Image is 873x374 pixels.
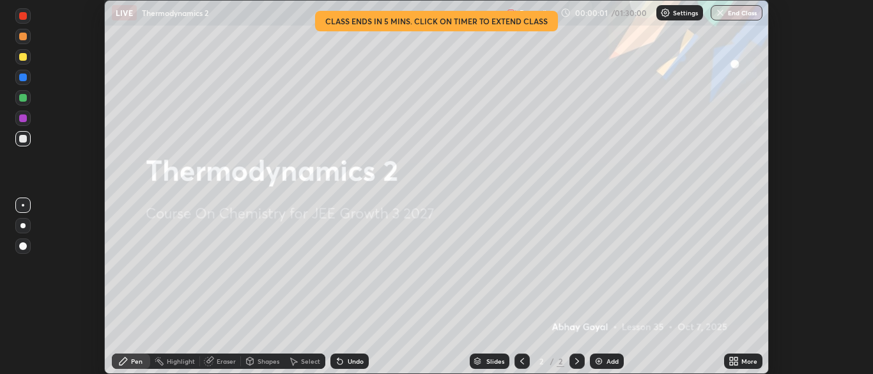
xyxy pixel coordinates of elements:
div: Pen [131,358,143,364]
p: Thermodynamics 2 [142,8,208,18]
div: Select [301,358,320,364]
p: LIVE [116,8,133,18]
div: 2 [557,355,564,367]
div: Undo [348,358,364,364]
div: Slides [486,358,504,364]
div: Shapes [258,358,279,364]
div: Highlight [167,358,195,364]
img: end-class-cross [715,8,725,18]
div: Eraser [217,358,236,364]
img: add-slide-button [594,356,604,366]
p: Settings [673,10,698,16]
img: class-settings-icons [660,8,670,18]
div: More [741,358,757,364]
div: / [550,357,554,365]
div: 2 [535,357,548,365]
img: recording.375f2c34.svg [507,8,517,18]
button: End Class [711,5,762,20]
div: Add [606,358,619,364]
p: Recording [520,8,555,18]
